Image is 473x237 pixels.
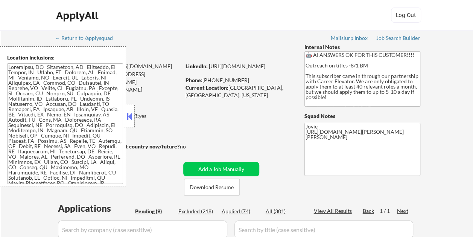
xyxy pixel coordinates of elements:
div: Location Inclusions: [7,54,123,61]
a: ← Return to /applysquad [55,35,120,43]
a: Job Search Builder [376,35,420,43]
div: no [180,143,201,150]
div: Applications [58,204,132,213]
strong: Phone: [186,77,202,83]
div: 1 / 1 [380,207,397,215]
a: Mailslurp Inbox [331,35,368,43]
div: Mailslurp Inbox [331,35,368,41]
strong: LinkedIn: [186,63,208,69]
div: Squad Notes [304,112,420,120]
div: Excluded (218) [178,208,216,215]
div: Back [363,207,375,215]
div: All (301) [266,208,303,215]
div: View All Results [314,207,354,215]
button: Log Out [391,8,421,23]
div: Job Search Builder [376,35,420,41]
div: Next [397,207,409,215]
div: [GEOGRAPHIC_DATA], [GEOGRAPHIC_DATA], [US_STATE] [186,84,292,99]
button: Add a Job Manually [183,162,259,176]
a: [URL][DOMAIN_NAME] [209,63,265,69]
div: Internal Notes [304,43,420,51]
div: ← Return to /applysquad [55,35,120,41]
div: Pending (9) [135,208,173,215]
button: Download Resume [184,179,240,196]
div: Applied (74) [222,208,259,215]
div: ApplyAll [56,9,100,22]
strong: Current Location: [186,84,228,91]
div: [PHONE_NUMBER] [186,76,292,84]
